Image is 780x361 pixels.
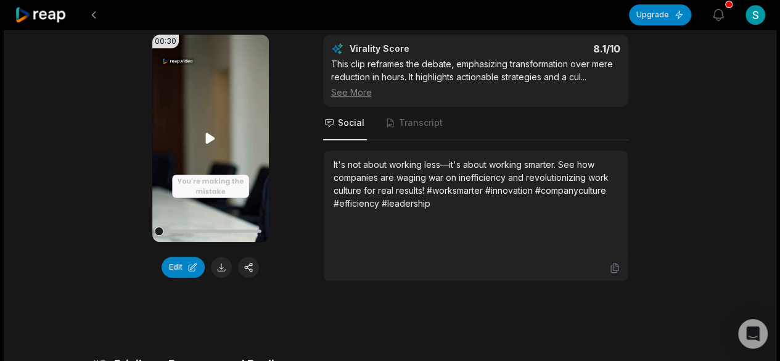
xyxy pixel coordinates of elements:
[399,117,443,129] span: Transcript
[629,4,691,25] button: Upgrade
[350,43,482,55] div: Virality Score
[331,86,620,99] div: See More
[331,57,620,99] div: This clip reframes the debate, emphasizing transformation over mere reduction in hours. It highli...
[162,257,205,278] button: Edit
[488,43,620,55] div: 8.1 /10
[338,117,364,129] span: Social
[152,35,269,242] video: Your browser does not support mp4 format.
[323,107,628,140] nav: Tabs
[738,319,768,349] div: Open Intercom Messenger
[334,158,618,210] div: It's not about working less—it's about working smarter. See how companies are waging war on ineff...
